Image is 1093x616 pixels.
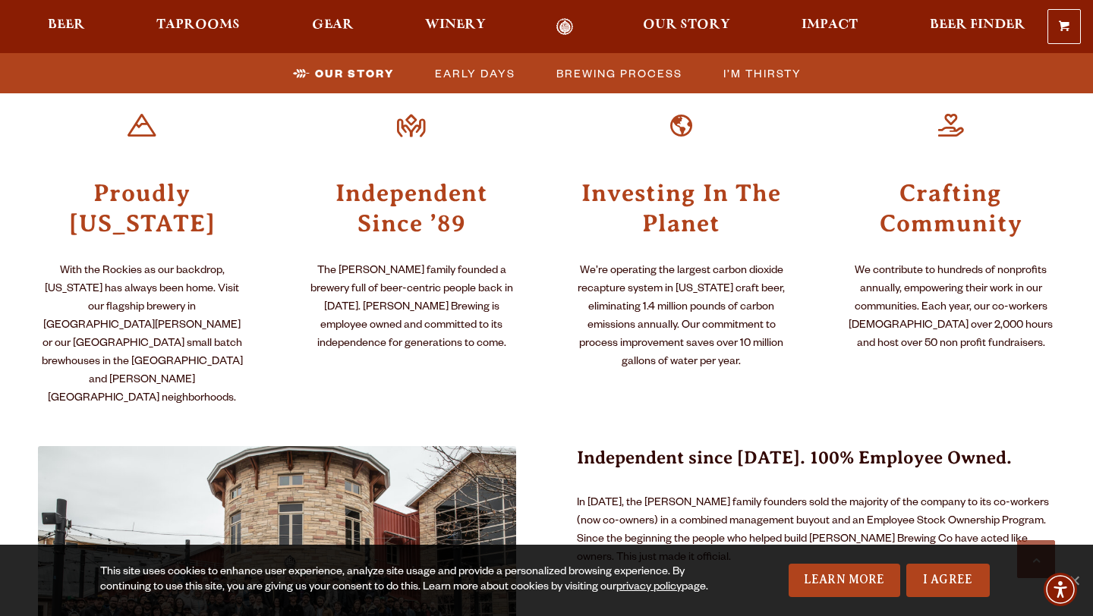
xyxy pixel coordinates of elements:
a: Winery [415,18,496,36]
a: Brewing Process [547,62,690,84]
p: In [DATE], the [PERSON_NAME] family founders sold the majority of the company to its co-workers (... [577,495,1055,567]
a: I Agree [906,564,990,597]
span: Beer [48,19,85,31]
h3: Proudly [US_STATE] [38,176,247,238]
span: Taprooms [156,19,240,31]
a: Early Days [426,62,523,84]
span: Winery [425,19,486,31]
div: Accessibility Menu [1044,573,1077,606]
span: I’m Thirsty [723,62,802,84]
a: Learn More [789,564,900,597]
h3: Independent Since ’89 [307,176,516,238]
div: This site uses cookies to enhance user experience, analyze site usage and provide a personalized ... [100,565,710,596]
p: We contribute to hundreds of nonprofits annually, empowering their work in our communities. Each ... [846,262,1055,354]
h3: Crafting Community [846,176,1055,238]
a: Gear [302,18,364,36]
span: Brewing Process [556,62,682,84]
h3: Investing In The Planet [577,176,786,238]
a: Our Story [284,62,402,84]
p: The [PERSON_NAME] family founded a brewery full of beer-centric people back in [DATE]. [PERSON_NA... [307,262,516,354]
span: Our Story [643,19,730,31]
span: Gear [312,19,354,31]
a: Beer Finder [920,18,1035,36]
a: privacy policy [616,582,682,594]
span: Our Story [315,62,394,84]
h3: Independent since [DATE]. 100% Employee Owned. [577,446,1055,489]
span: Early Days [435,62,515,84]
a: Beer [38,18,95,36]
a: Impact [792,18,868,36]
a: I’m Thirsty [714,62,809,84]
a: Taprooms [146,18,250,36]
a: Scroll to top [1017,540,1055,578]
p: We’re operating the largest carbon dioxide recapture system in [US_STATE] craft beer, eliminating... [577,262,786,372]
a: Odell Home [537,18,594,36]
p: With the Rockies as our backdrop, [US_STATE] has always been home. Visit our flagship brewery in ... [38,262,247,408]
span: Impact [802,19,858,31]
span: Beer Finder [930,19,1025,31]
a: Our Story [633,18,740,36]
